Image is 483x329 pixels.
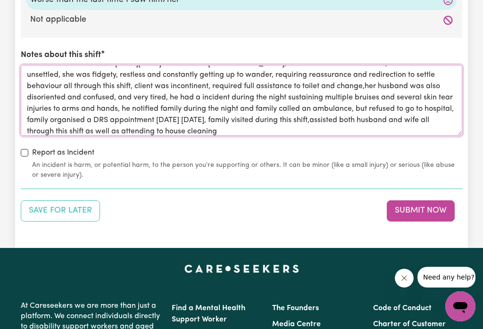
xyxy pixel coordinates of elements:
[184,265,299,272] a: Careseekers home page
[32,147,94,158] label: Report as Incident
[21,65,462,136] textarea: Arrived for 3 hour at 9am [DATE][DATE] with client in [GEOGRAPHIC_DATA], client lives with her hu...
[21,200,100,221] button: Save your job report
[32,160,462,180] small: An incident is harm, or potential harm, to the person you're supporting or others. It can be mino...
[387,200,455,221] button: Submit your job report
[417,267,475,288] iframe: Message from company
[445,291,475,321] iframe: Button to launch messaging window
[395,269,414,288] iframe: Close message
[272,304,319,312] a: The Founders
[272,321,321,328] a: Media Centre
[30,14,453,26] label: Not applicable
[21,49,101,61] label: Notes about this shift
[373,304,432,312] a: Code of Conduct
[172,304,245,323] a: Find a Mental Health Support Worker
